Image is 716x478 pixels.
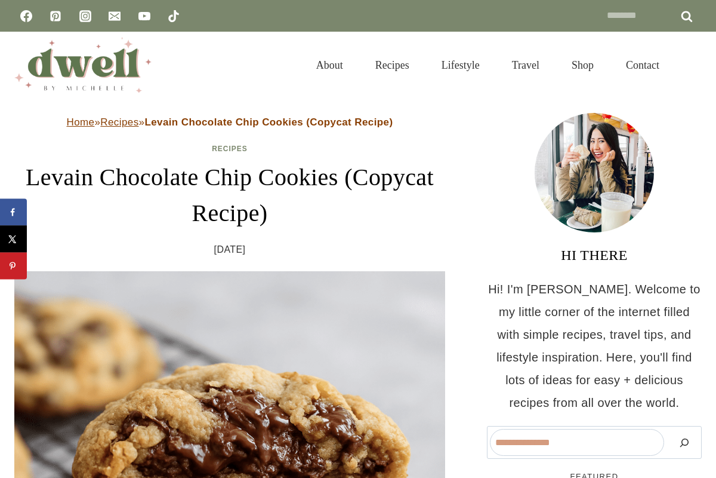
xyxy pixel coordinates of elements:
[681,55,702,75] button: View Search Form
[496,44,555,86] a: Travel
[610,44,675,86] a: Contact
[144,117,393,128] strong: Levain Chocolate Chip Cookies (Copycat Recipe)
[132,4,156,28] a: YouTube
[555,44,610,86] a: Shop
[425,44,496,86] a: Lifestyle
[67,117,393,128] span: » »
[14,4,38,28] a: Facebook
[44,4,67,28] a: Pinterest
[212,145,248,153] a: Recipes
[162,4,186,28] a: TikTok
[103,4,126,28] a: Email
[67,117,95,128] a: Home
[487,278,702,414] p: Hi! I'm [PERSON_NAME]. Welcome to my little corner of the internet filled with simple recipes, tr...
[487,244,702,266] h3: HI THERE
[359,44,425,86] a: Recipes
[73,4,97,28] a: Instagram
[14,160,445,231] h1: Levain Chocolate Chip Cookies (Copycat Recipe)
[100,117,138,128] a: Recipes
[300,44,359,86] a: About
[14,38,152,93] img: DWELL by michelle
[214,241,246,259] time: [DATE]
[300,44,675,86] nav: Primary Navigation
[670,429,699,456] button: Search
